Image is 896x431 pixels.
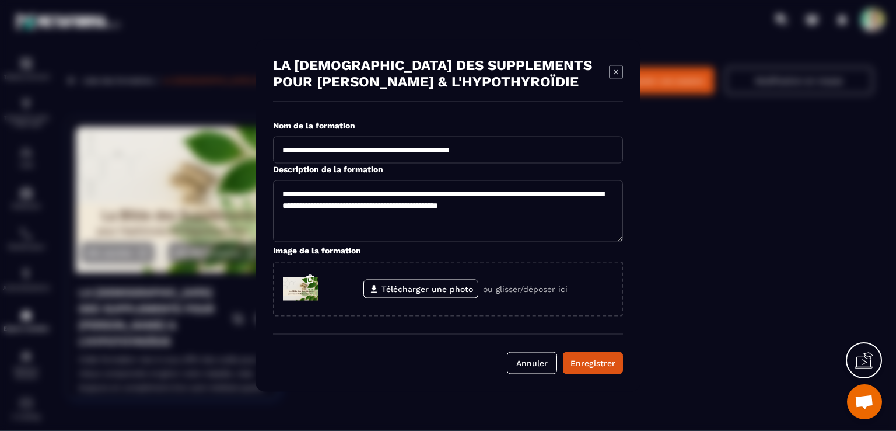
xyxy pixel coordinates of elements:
p: ou glisser/déposer ici [483,284,568,294]
label: Description de la formation [273,165,383,174]
button: Enregistrer [563,352,623,374]
label: Image de la formation [273,246,361,255]
p: LA [DEMOGRAPHIC_DATA] DES SUPPLEMENTS POUR [PERSON_NAME] & L'HYPOTHYROÏDIE [273,57,609,90]
a: Ouvrir le chat [847,384,882,419]
div: Enregistrer [570,357,615,369]
button: Annuler [507,352,557,374]
label: Télécharger une photo [363,280,478,298]
label: Nom de la formation [273,121,355,130]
